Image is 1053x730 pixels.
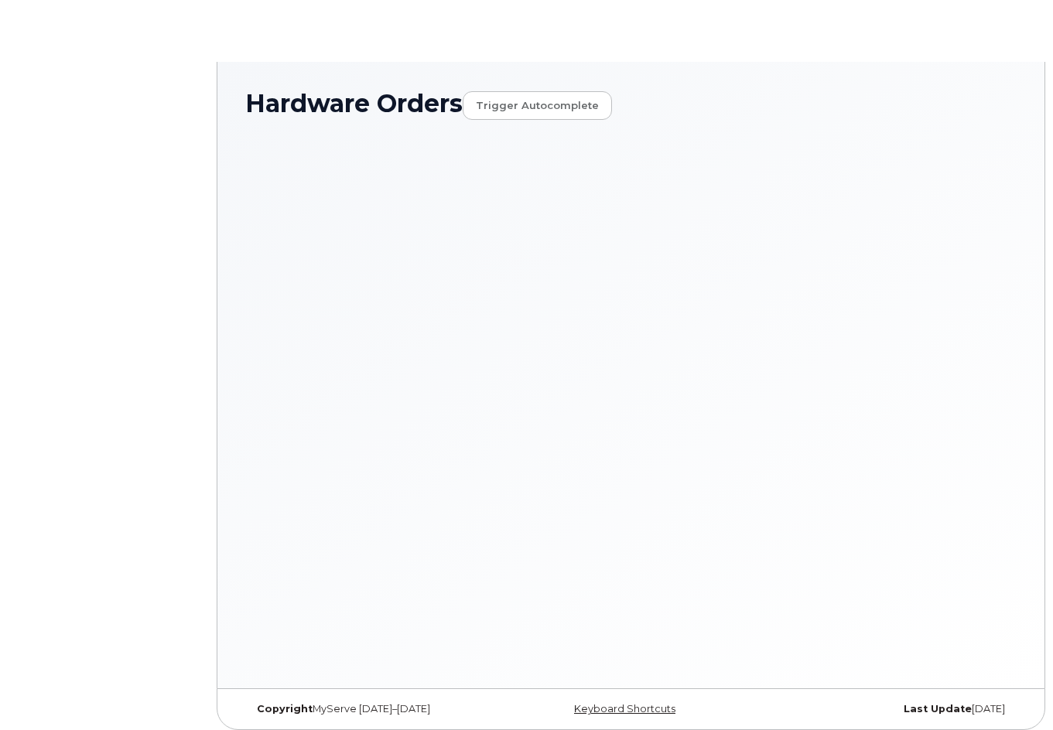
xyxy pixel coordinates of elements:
[245,703,502,715] div: MyServe [DATE]–[DATE]
[574,703,675,715] a: Keyboard Shortcuts
[904,703,972,715] strong: Last Update
[257,703,313,715] strong: Copyright
[760,703,1017,715] div: [DATE]
[463,91,612,120] a: Trigger autocomplete
[245,90,1017,120] h1: Hardware Orders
